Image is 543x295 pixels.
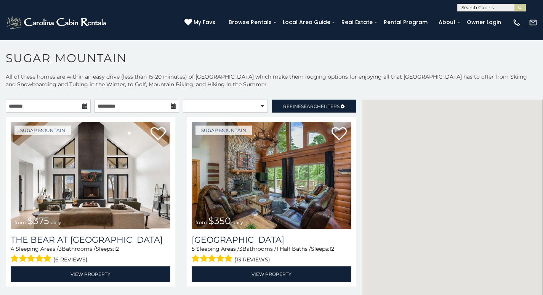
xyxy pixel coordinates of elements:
img: 1714398141_thumbnail.jpeg [192,122,351,229]
span: $350 [208,215,231,226]
span: 4 [11,245,14,252]
span: (13 reviews) [234,255,270,264]
a: Add to favorites [332,126,347,142]
img: phone-regular-white.png [513,18,521,27]
span: (6 reviews) [53,255,88,264]
a: from $375 daily [11,122,170,229]
a: Sugar Mountain [14,126,71,135]
span: 12 [114,245,119,252]
a: Local Area Guide [279,16,334,28]
span: Search [301,103,321,109]
div: Sleeping Areas / Bathrooms / Sleeps: [192,245,351,264]
span: 3 [59,245,62,252]
a: Owner Login [463,16,505,28]
a: Real Estate [338,16,376,28]
img: White-1-2.png [6,15,109,30]
img: mail-regular-white.png [529,18,537,27]
a: RefineSearchFilters [272,100,357,113]
span: daily [51,219,61,225]
div: Sleeping Areas / Bathrooms / Sleeps: [11,245,170,264]
span: from [195,219,207,225]
h3: The Bear At Sugar Mountain [11,235,170,245]
a: Browse Rentals [225,16,276,28]
span: My Favs [194,18,215,26]
span: 5 [192,245,195,252]
a: Add to favorites [151,126,166,142]
img: 1714387646_thumbnail.jpeg [11,122,170,229]
a: View Property [11,266,170,282]
a: from $350 daily [192,122,351,229]
a: View Property [192,266,351,282]
a: Sugar Mountain [195,126,252,135]
a: The Bear At [GEOGRAPHIC_DATA] [11,235,170,245]
a: About [435,16,460,28]
span: 12 [329,245,334,252]
span: Refine Filters [283,103,340,109]
span: from [14,219,26,225]
h3: Grouse Moor Lodge [192,235,351,245]
a: My Favs [184,18,217,27]
span: $375 [27,215,49,226]
a: Rental Program [380,16,431,28]
span: daily [232,219,243,225]
a: [GEOGRAPHIC_DATA] [192,235,351,245]
span: 1 Half Baths / [276,245,311,252]
span: 3 [239,245,242,252]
